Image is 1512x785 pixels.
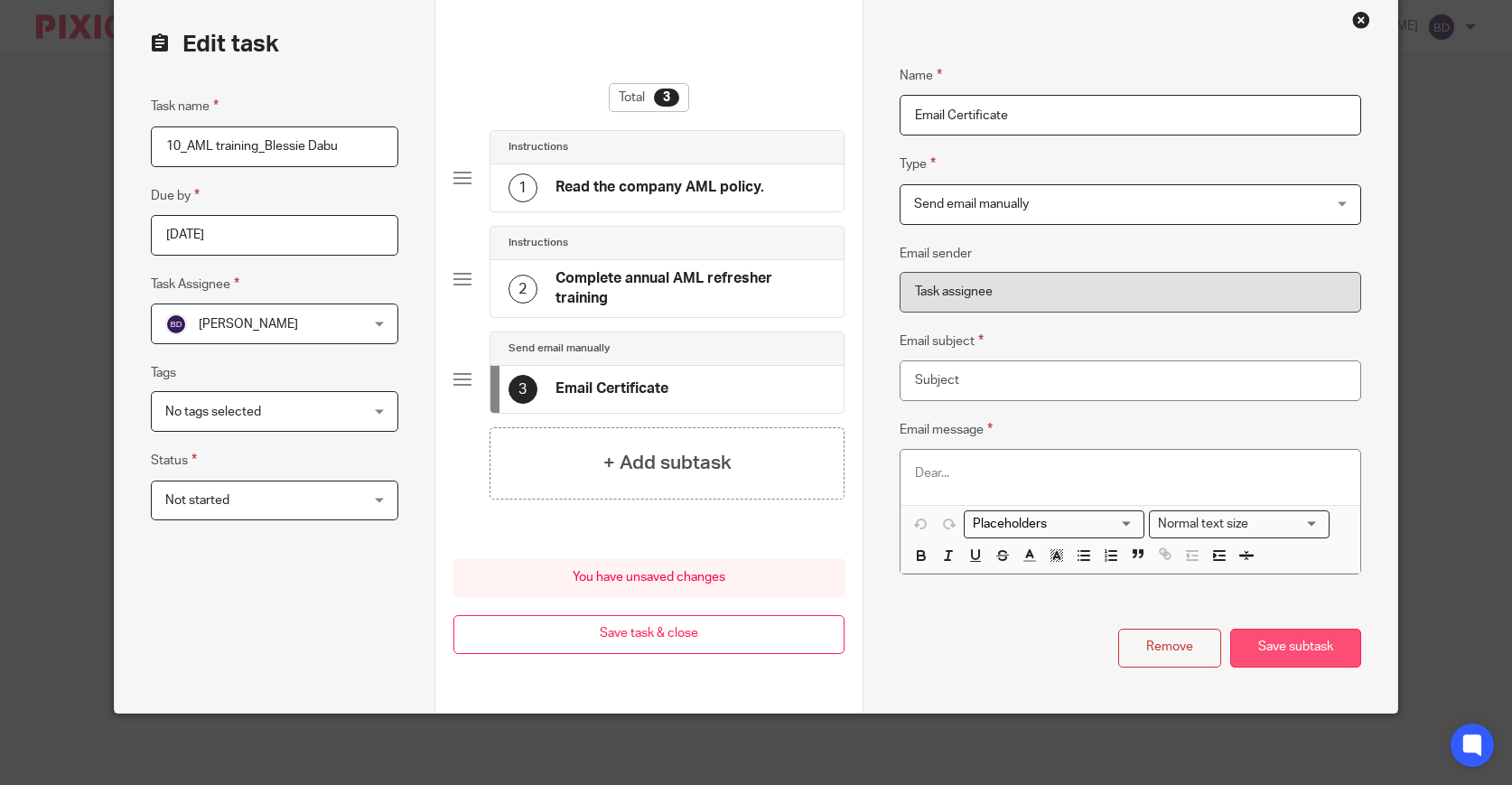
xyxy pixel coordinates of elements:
h4: Instructions [509,140,568,154]
h4: Read the company AML policy. [555,178,764,197]
input: Subject [900,360,1361,401]
h4: Instructions [509,236,568,250]
label: Type [900,154,936,174]
button: Save task & close [453,615,845,654]
div: 3 [654,89,679,107]
button: Save subtask [1230,629,1361,668]
h4: Send email manually [509,341,610,356]
span: Send email manually [914,198,1029,210]
label: Task Assignee [151,274,239,294]
img: svg%3E [165,313,187,335]
div: Total [609,83,689,112]
div: Text styles [1149,510,1330,538]
input: Search for option [1254,515,1319,534]
label: Status [151,450,197,471]
label: Task name [151,96,219,117]
label: Email subject [900,331,984,351]
h4: + Add subtask [603,449,732,477]
span: [PERSON_NAME] [199,318,298,331]
div: Search for option [1149,510,1330,538]
button: Remove [1118,629,1221,668]
div: You have unsaved changes [453,558,845,597]
div: Placeholders [964,510,1144,538]
h4: Complete annual AML refresher training [555,269,826,308]
div: 1 [509,173,537,202]
h2: Edit task [151,29,398,60]
span: Not started [165,494,229,507]
h4: Email Certificate [555,379,668,398]
span: Normal text size [1153,515,1252,534]
label: Due by [151,185,200,206]
span: No tags selected [165,406,261,418]
label: Email sender [900,245,972,263]
label: Tags [151,364,176,382]
div: Close this dialog window [1352,11,1370,29]
input: Pick a date [151,215,398,256]
label: Name [900,65,942,86]
div: Search for option [964,510,1144,538]
div: 2 [509,275,537,304]
div: 3 [509,375,537,404]
label: Email message [900,419,993,440]
input: Search for option [966,515,1134,534]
